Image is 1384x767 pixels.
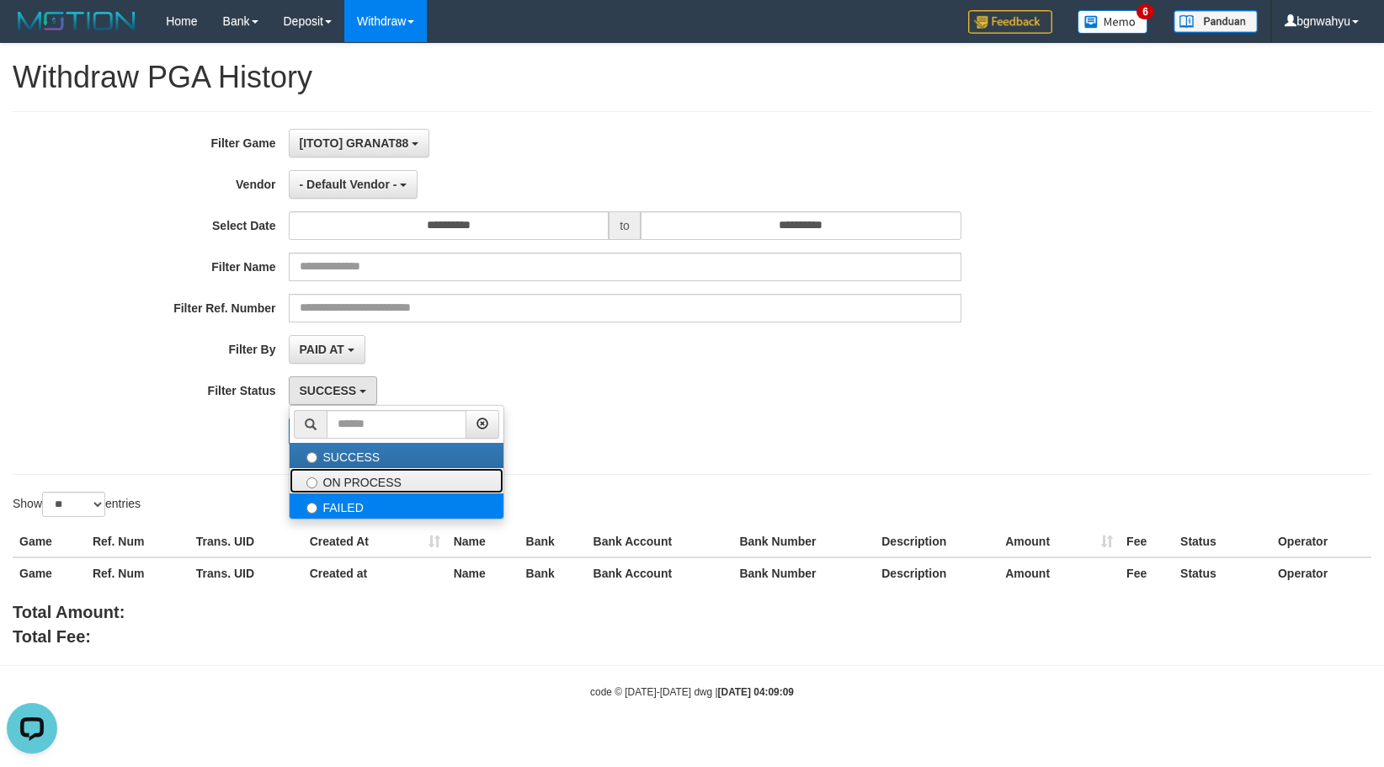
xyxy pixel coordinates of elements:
[7,7,57,57] button: Open LiveChat chat widget
[1078,10,1148,34] img: Button%20Memo.svg
[1174,526,1271,557] th: Status
[1120,526,1174,557] th: Fee
[519,557,587,589] th: Bank
[86,557,189,589] th: Ref. Num
[13,8,141,34] img: MOTION_logo.png
[732,557,875,589] th: Bank Number
[42,492,105,517] select: Showentries
[13,492,141,517] label: Show entries
[1271,526,1371,557] th: Operator
[290,443,503,468] label: SUCCESS
[998,557,1120,589] th: Amount
[290,468,503,493] label: ON PROCESS
[1120,557,1174,589] th: Fee
[306,452,317,463] input: SUCCESS
[300,178,397,191] span: - Default Vendor -
[303,526,447,557] th: Created At
[306,477,317,488] input: ON PROCESS
[306,503,317,514] input: FAILED
[303,557,447,589] th: Created at
[1174,557,1271,589] th: Status
[189,526,303,557] th: Trans. UID
[447,526,519,557] th: Name
[1174,10,1258,33] img: panduan.png
[290,493,503,519] label: FAILED
[1271,557,1371,589] th: Operator
[732,526,875,557] th: Bank Number
[300,343,344,356] span: PAID AT
[289,170,418,199] button: - Default Vendor -
[189,557,303,589] th: Trans. UID
[519,526,587,557] th: Bank
[447,557,519,589] th: Name
[590,686,794,698] small: code © [DATE]-[DATE] dwg |
[300,136,409,150] span: [ITOTO] GRANAT88
[718,686,794,698] strong: [DATE] 04:09:09
[289,129,430,157] button: [ITOTO] GRANAT88
[13,603,125,621] b: Total Amount:
[13,627,91,646] b: Total Fee:
[998,526,1120,557] th: Amount
[13,557,86,589] th: Game
[875,557,998,589] th: Description
[289,335,365,364] button: PAID AT
[587,557,733,589] th: Bank Account
[289,376,378,405] button: SUCCESS
[1136,4,1154,19] span: 6
[968,10,1052,34] img: Feedback.jpg
[86,526,189,557] th: Ref. Num
[875,526,998,557] th: Description
[609,211,641,240] span: to
[13,61,1371,94] h1: Withdraw PGA History
[13,526,86,557] th: Game
[300,384,357,397] span: SUCCESS
[587,526,733,557] th: Bank Account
